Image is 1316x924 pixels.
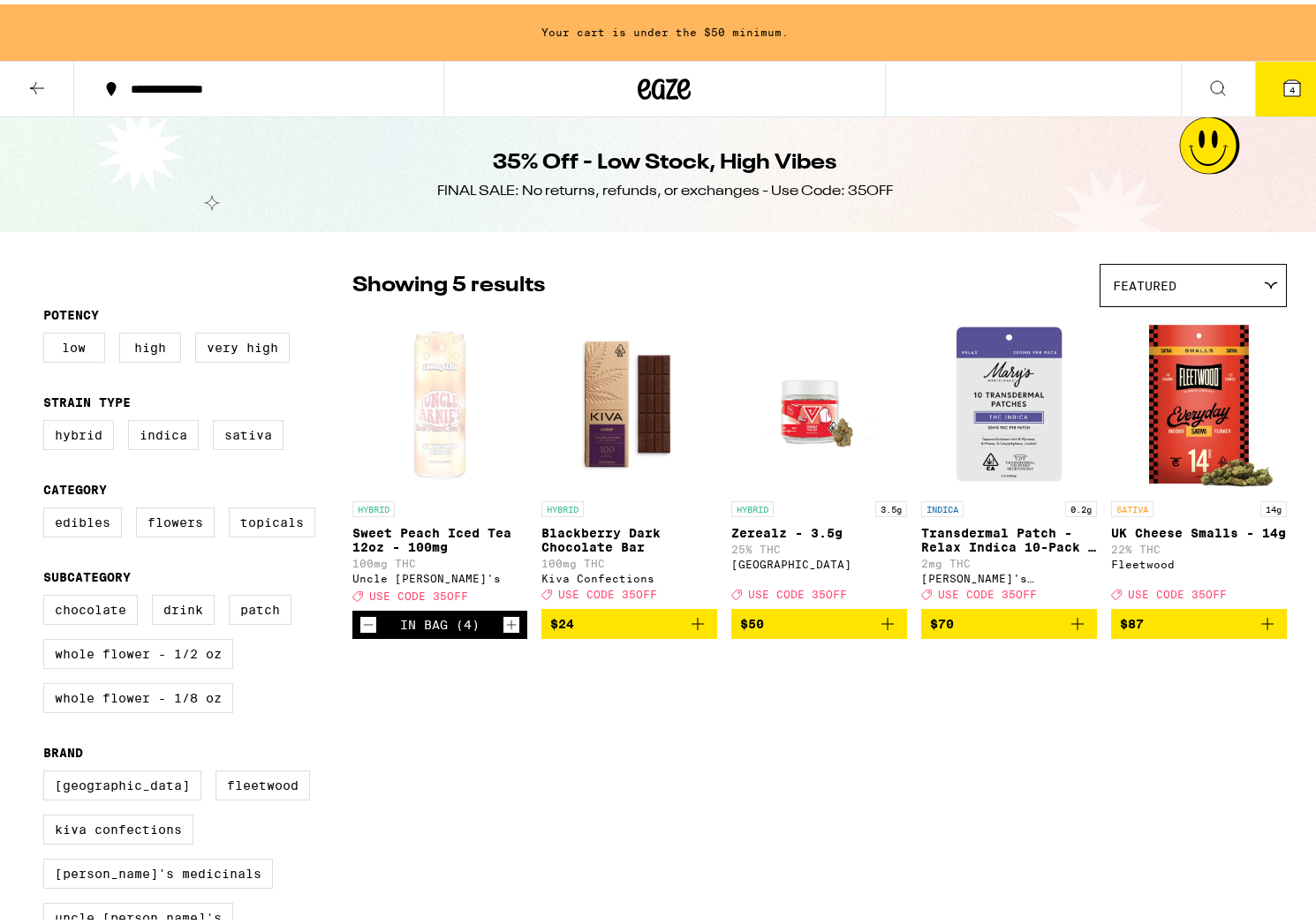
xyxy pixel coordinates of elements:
label: Flowers [136,503,215,533]
p: 22% THC [1111,539,1287,551]
img: Mary's Medicinals - Transdermal Patch - Relax Indica 10-Pack - 200mg [921,312,1097,488]
legend: Category [43,478,107,492]
a: Open page for Transdermal Patch - Relax Indica 10-Pack - 200mg from Mary's Medicinals [921,312,1097,605]
div: FINAL SALE: No returns, refunds, or exchanges - Use Code: 35OFF [437,177,893,197]
label: Whole Flower - 1/8 oz [43,679,233,709]
p: HYBRID [731,497,774,513]
div: [PERSON_NAME]'s Medicinals [921,568,1097,580]
label: Kiva Confections [43,810,193,840]
label: [PERSON_NAME]'s Medicinals [43,854,273,884]
div: Fleetwood [1111,554,1287,566]
h1: 35% Off - Low Stock, High Vibes [493,144,836,174]
label: Sativa [213,416,284,446]
img: Kiva Confections - Blackberry Dark Chocolate Bar [541,312,717,488]
p: 2mg THC [921,553,1097,565]
legend: Subcategory [43,566,131,580]
img: Fleetwood - UK Cheese Smalls - 14g [1111,312,1287,488]
div: Uncle [PERSON_NAME]'s [352,568,528,580]
legend: Potency [43,304,99,318]
span: $24 [550,612,574,627]
button: Decrement [359,612,377,629]
label: Whole Flower - 1/2 oz [43,635,233,665]
label: Hybrid [43,416,114,446]
button: Add to bag [921,605,1097,635]
p: 0.2g [1065,497,1097,513]
span: USE CODE 35OFF [938,584,1037,596]
p: HYBRID [541,497,584,513]
p: UK Cheese Smalls - 14g [1111,522,1287,536]
legend: Strain Type [43,391,131,405]
span: USE CODE 35OFF [748,584,847,596]
span: $50 [740,612,764,627]
p: HYBRID [352,497,395,513]
p: 25% THC [731,539,907,551]
label: High [119,328,181,358]
label: Drink [152,590,215,620]
span: Featured [1113,274,1176,289]
button: Add to bag [1111,605,1287,635]
p: 100mg THC [352,553,528,565]
legend: Brand [43,741,83,755]
span: 4 [1290,80,1295,91]
label: Patch [229,590,291,620]
label: Indica [128,416,199,446]
a: Open page for Sweet Peach Iced Tea 12oz - 100mg from Uncle Arnie's [352,312,528,606]
div: [GEOGRAPHIC_DATA] [731,554,907,566]
span: USE CODE 35OFF [1128,584,1227,596]
p: 14g [1260,497,1287,513]
button: Add to bag [541,605,717,635]
p: Zerealz - 3.5g [731,522,907,536]
label: Low [43,328,105,358]
label: [GEOGRAPHIC_DATA] [43,766,201,796]
p: SATIVA [1111,497,1153,513]
label: Chocolate [43,590,138,620]
div: In Bag (4) [400,613,480,627]
button: Increment [503,612,520,629]
p: Showing 5 results [352,267,545,297]
button: Add to bag [731,605,907,635]
label: Very High [195,328,290,358]
span: $70 [930,612,954,627]
a: Open page for Blackberry Dark Chocolate Bar from Kiva Confections [541,312,717,605]
span: USE CODE 35OFF [558,584,657,596]
p: 3.5g [875,497,907,513]
a: Open page for Zerealz - 3.5g from Ember Valley [731,312,907,605]
label: Fleetwood [216,766,310,796]
p: Blackberry Dark Chocolate Bar [541,522,717,550]
span: USE CODE 35OFF [369,586,468,597]
span: $87 [1120,612,1144,627]
img: Ember Valley - Zerealz - 3.5g [731,312,907,488]
p: 100mg THC [541,553,717,565]
p: Sweet Peach Iced Tea 12oz - 100mg [352,522,528,550]
label: Edibles [43,503,122,533]
p: Transdermal Patch - Relax Indica 10-Pack - 200mg [921,522,1097,550]
div: Kiva Confections [541,568,717,580]
a: Open page for UK Cheese Smalls - 14g from Fleetwood [1111,312,1287,605]
p: INDICA [921,497,964,513]
label: Topicals [229,503,315,533]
